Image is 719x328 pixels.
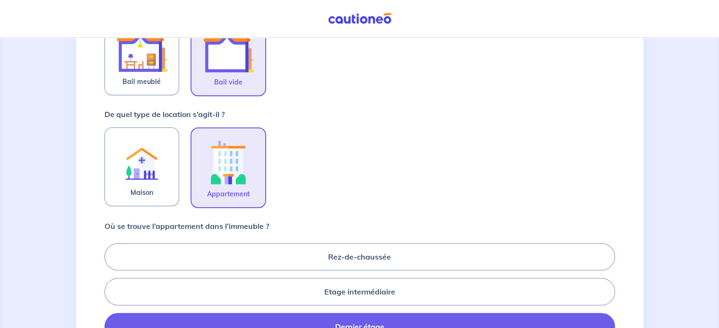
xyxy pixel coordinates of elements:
span: Bail meublé [122,76,161,87]
img: illu_empty_lease.svg [203,25,254,76]
p: Où se trouve l’appartement dans l’immeuble ? [104,220,269,232]
span: Bail vide [214,76,243,88]
label: Rez-de-chaussée [104,243,615,270]
label: Etage intermédiaire [104,278,615,305]
img: Cautioneo [324,13,395,25]
img: illu_furnished_lease.svg [116,25,167,76]
span: Appartement [207,188,250,200]
span: Maison [130,187,153,198]
p: De quel type de location s’agit-il ? [104,109,225,120]
img: illu_rent.svg [116,135,167,187]
img: illu_apartment.svg [203,136,254,188]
